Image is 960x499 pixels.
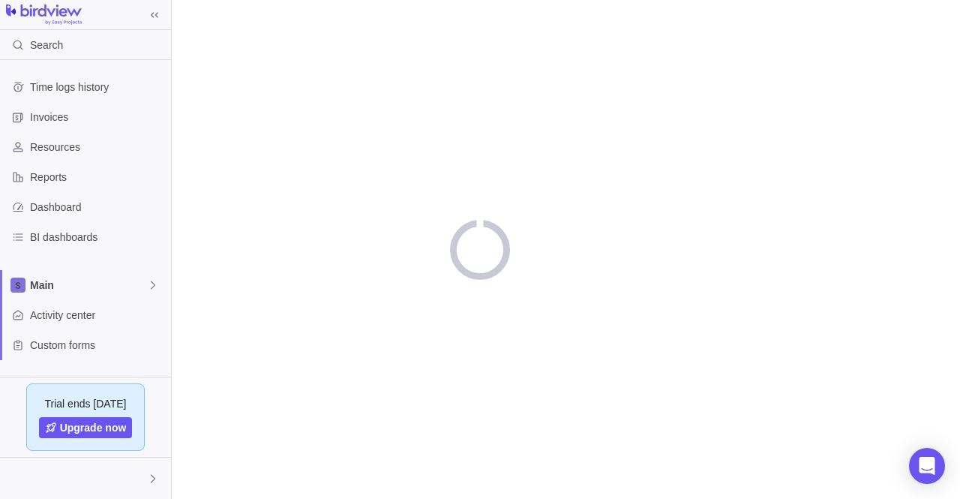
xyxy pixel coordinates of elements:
span: Upgrade now [60,420,127,435]
img: logo [6,5,82,26]
div: Open Intercom Messenger [909,448,945,484]
span: Trial ends [DATE] [45,396,127,411]
span: Reports [30,170,165,185]
span: Resources [30,140,165,155]
div: Mads Lund Torslev [9,470,27,488]
div: loading [450,220,510,280]
span: Main [30,278,147,293]
span: Search [30,38,63,53]
span: Dashboard [30,200,165,215]
span: BI dashboards [30,230,165,245]
span: Time logs history [30,80,165,95]
span: Invoices [30,110,165,125]
span: Custom forms [30,338,165,353]
span: Activity center [30,308,165,323]
a: Upgrade now [39,417,133,438]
